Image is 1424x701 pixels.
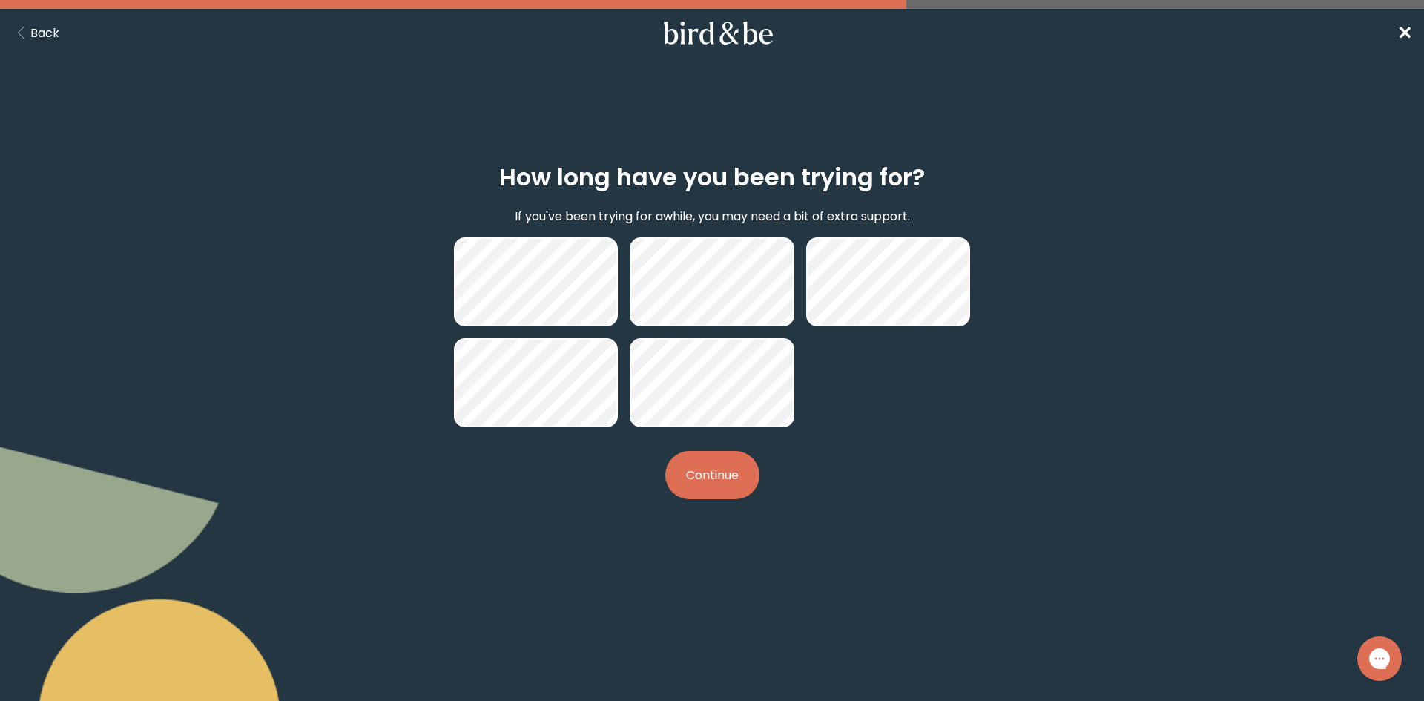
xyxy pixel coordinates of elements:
span: ✕ [1397,21,1412,45]
button: Continue [665,451,759,499]
iframe: Gorgias live chat messenger [1350,631,1409,686]
h2: How long have you been trying for? [499,159,925,195]
p: If you've been trying for awhile, you may need a bit of extra support. [515,207,910,226]
a: ✕ [1397,20,1412,46]
button: Back Button [12,24,59,42]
